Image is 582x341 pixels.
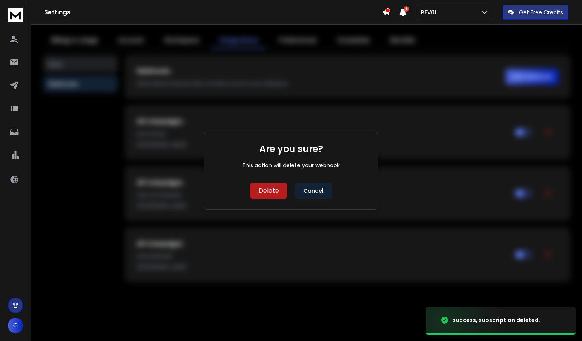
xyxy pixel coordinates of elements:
[8,8,23,22] img: logo
[453,316,540,324] div: success, subscription deleted.
[242,161,340,169] div: This action will delete your webhook
[503,5,568,20] button: Get Free Credits
[259,143,323,155] h1: Are you sure?
[295,183,332,199] button: Cancel
[250,183,287,199] button: Delete
[8,318,23,333] button: C
[44,8,382,17] h1: Settings
[404,6,409,12] span: 6
[421,9,440,16] p: REV01
[519,9,563,16] p: Get Free Credits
